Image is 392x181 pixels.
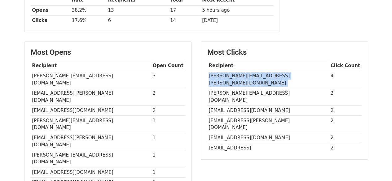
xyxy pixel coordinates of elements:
[169,15,200,26] td: 14
[31,167,151,177] td: [EMAIL_ADDRESS][DOMAIN_NAME]
[361,151,392,181] iframe: Chat Widget
[329,143,362,153] td: 2
[31,61,151,71] th: Recipient
[329,88,362,106] td: 2
[207,105,329,115] td: [EMAIL_ADDRESS][DOMAIN_NAME]
[200,5,273,15] td: 5 hours ago
[151,105,185,115] td: 2
[31,133,151,150] td: [EMAIL_ADDRESS][PERSON_NAME][DOMAIN_NAME]
[31,48,185,57] h3: Most Opens
[151,150,185,167] td: 1
[207,143,329,153] td: [EMAIL_ADDRESS]
[31,115,151,133] td: [PERSON_NAME][EMAIL_ADDRESS][DOMAIN_NAME]
[329,71,362,88] td: 4
[207,88,329,106] td: [PERSON_NAME][EMAIL_ADDRESS][DOMAIN_NAME]
[107,5,169,15] td: 13
[151,88,185,106] td: 2
[70,5,107,15] td: 38.2%
[70,15,107,26] td: 17.6%
[329,133,362,143] td: 2
[207,71,329,88] td: [PERSON_NAME][EMAIL_ADDRESS][PERSON_NAME][DOMAIN_NAME]
[31,88,151,106] td: [EMAIL_ADDRESS][PERSON_NAME][DOMAIN_NAME]
[329,61,362,71] th: Click Count
[207,115,329,133] td: [EMAIL_ADDRESS][PERSON_NAME][DOMAIN_NAME]
[207,133,329,143] td: [EMAIL_ADDRESS][DOMAIN_NAME]
[31,5,70,15] th: Opens
[31,105,151,115] td: [EMAIL_ADDRESS][DOMAIN_NAME]
[31,71,151,88] td: [PERSON_NAME][EMAIL_ADDRESS][DOMAIN_NAME]
[31,15,70,26] th: Clicks
[151,61,185,71] th: Open Count
[329,115,362,133] td: 2
[107,15,169,26] td: 6
[151,115,185,133] td: 1
[207,61,329,71] th: Recipient
[329,105,362,115] td: 2
[151,167,185,177] td: 1
[207,48,362,57] h3: Most Clicks
[151,133,185,150] td: 1
[151,71,185,88] td: 3
[31,150,151,167] td: [PERSON_NAME][EMAIL_ADDRESS][DOMAIN_NAME]
[169,5,200,15] td: 17
[200,15,273,26] td: [DATE]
